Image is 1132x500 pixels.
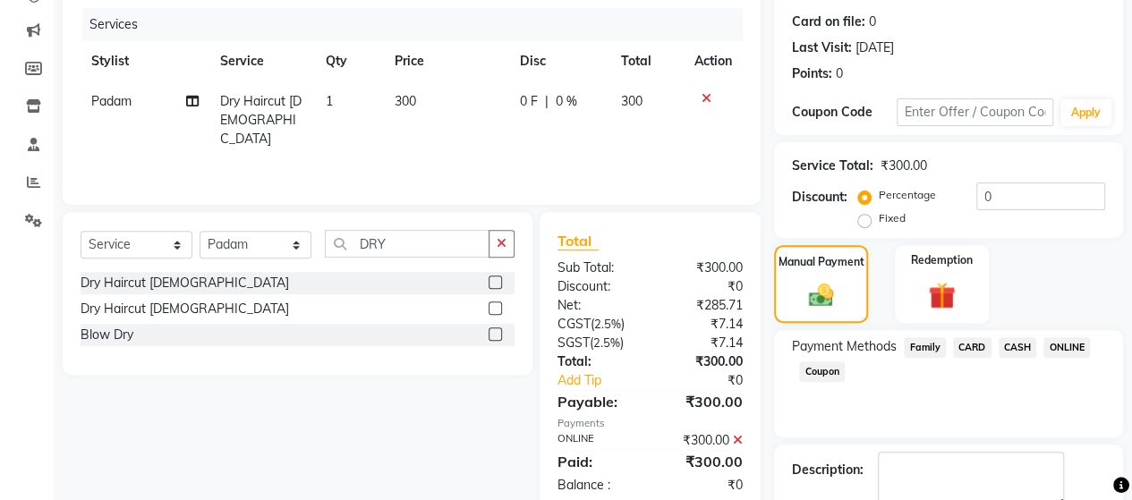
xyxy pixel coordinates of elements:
[81,274,289,292] div: Dry Haircut [DEMOGRAPHIC_DATA]
[621,93,643,109] span: 300
[650,315,756,334] div: ₹7.14
[779,254,864,270] label: Manual Payment
[999,337,1037,358] span: CASH
[1060,99,1111,126] button: Apply
[508,41,609,81] th: Disc
[792,188,847,207] div: Discount:
[544,334,651,352] div: ( )
[555,92,576,111] span: 0 %
[81,41,209,81] th: Stylist
[650,476,756,495] div: ₹0
[953,337,992,358] span: CARD
[82,8,756,41] div: Services
[544,315,651,334] div: ( )
[81,300,289,318] div: Dry Haircut [DEMOGRAPHIC_DATA]
[610,41,684,81] th: Total
[594,317,621,331] span: 2.5%
[209,41,314,81] th: Service
[384,41,508,81] th: Price
[836,64,843,83] div: 0
[911,252,973,268] label: Redemption
[650,352,756,371] div: ₹300.00
[799,361,845,382] span: Coupon
[81,326,133,344] div: Blow Dry
[650,334,756,352] div: ₹7.14
[879,187,936,203] label: Percentage
[801,281,842,309] img: _cash.svg
[557,316,591,332] span: CGST
[650,277,756,296] div: ₹0
[544,277,651,296] div: Discount:
[881,157,927,175] div: ₹300.00
[650,431,756,450] div: ₹300.00
[544,476,651,495] div: Balance :
[1043,337,1090,358] span: ONLINE
[544,371,668,390] a: Add Tip
[91,93,132,109] span: Padam
[544,451,651,472] div: Paid:
[325,230,489,258] input: Search or Scan
[220,93,302,147] span: Dry Haircut [DEMOGRAPHIC_DATA]
[557,335,590,351] span: SGST
[855,38,894,57] div: [DATE]
[650,391,756,412] div: ₹300.00
[792,337,897,356] span: Payment Methods
[869,13,876,31] div: 0
[325,93,332,109] span: 1
[879,210,906,226] label: Fixed
[650,258,756,277] div: ₹300.00
[593,335,620,350] span: 2.5%
[544,92,548,111] span: |
[544,258,651,277] div: Sub Total:
[557,416,743,431] div: Payments
[792,13,865,31] div: Card on file:
[920,279,964,312] img: _gift.svg
[314,41,384,81] th: Qty
[792,64,832,83] div: Points:
[544,391,651,412] div: Payable:
[519,92,537,111] span: 0 F
[897,98,1053,126] input: Enter Offer / Coupon Code
[792,103,897,122] div: Coupon Code
[684,41,743,81] th: Action
[650,296,756,315] div: ₹285.71
[668,371,756,390] div: ₹0
[904,337,946,358] span: Family
[544,352,651,371] div: Total:
[792,157,873,175] div: Service Total:
[792,38,852,57] div: Last Visit:
[557,232,599,250] span: Total
[544,296,651,315] div: Net:
[792,461,864,479] div: Description:
[650,451,756,472] div: ₹300.00
[544,431,651,450] div: ONLINE
[395,93,416,109] span: 300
